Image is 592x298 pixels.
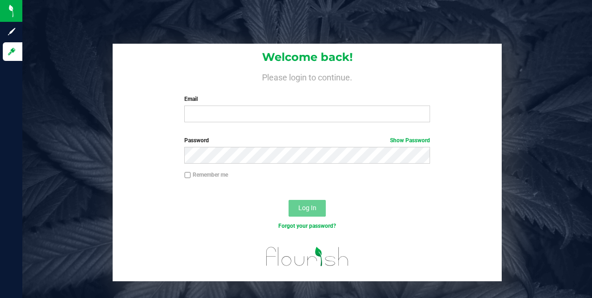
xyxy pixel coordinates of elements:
label: Email [184,95,430,103]
a: Forgot your password? [278,223,336,229]
inline-svg: Sign up [7,27,16,36]
span: Log In [298,204,316,212]
img: flourish_logo.svg [259,240,356,273]
inline-svg: Log in [7,47,16,56]
input: Remember me [184,172,191,179]
button: Log In [289,200,326,217]
label: Remember me [184,171,228,179]
span: Password [184,137,209,144]
a: Show Password [390,137,430,144]
h4: Please login to continue. [113,71,502,82]
h1: Welcome back! [113,51,502,63]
